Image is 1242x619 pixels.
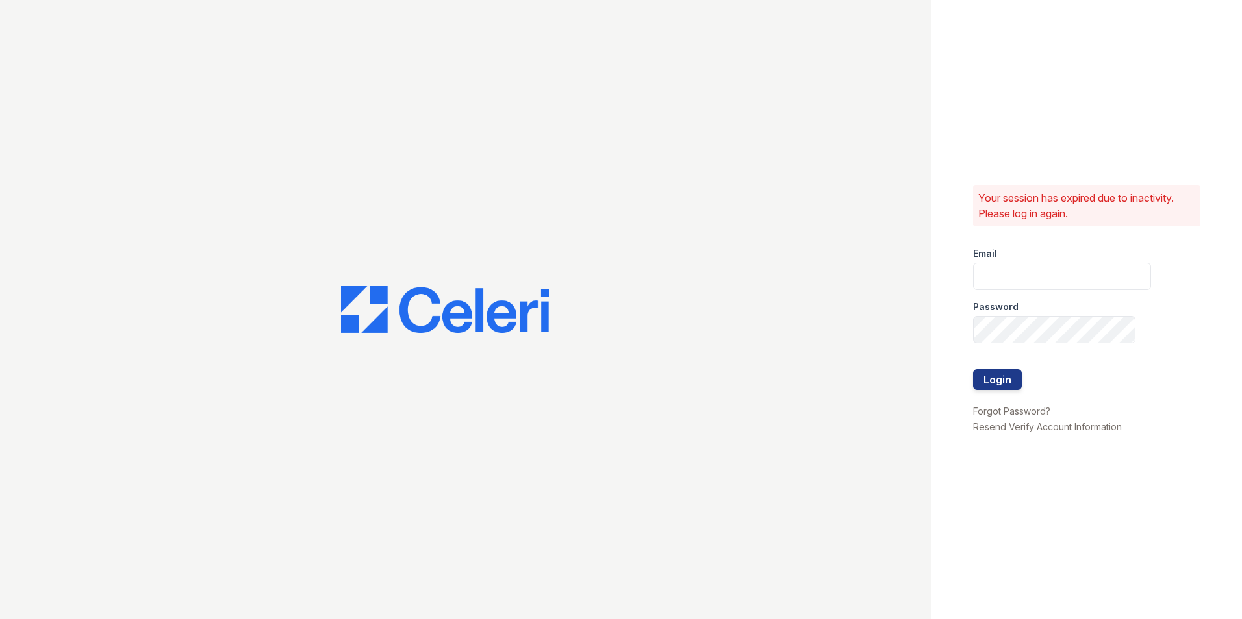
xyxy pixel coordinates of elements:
[973,369,1022,390] button: Login
[973,406,1050,417] a: Forgot Password?
[341,286,549,333] img: CE_Logo_Blue-a8612792a0a2168367f1c8372b55b34899dd931a85d93a1a3d3e32e68fde9ad4.png
[973,247,997,260] label: Email
[978,190,1195,221] p: Your session has expired due to inactivity. Please log in again.
[973,421,1122,432] a: Resend Verify Account Information
[973,300,1019,313] label: Password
